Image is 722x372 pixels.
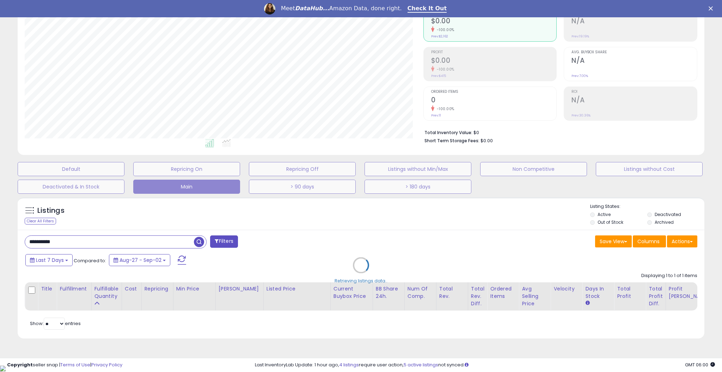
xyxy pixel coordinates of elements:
[571,74,588,78] small: Prev: 7.00%
[481,137,493,144] span: $0.00
[571,34,589,38] small: Prev: 19.19%
[480,162,587,176] button: Non Competitive
[255,362,715,368] div: Last InventoryLab Update: 1 hour ago, require user action, not synced.
[281,5,402,12] div: Meet Amazon Data, done right.
[249,180,356,194] button: > 90 days
[339,361,359,368] a: 4 listings
[571,90,697,94] span: ROI
[295,5,329,12] i: DataHub...
[404,361,438,368] a: 5 active listings
[431,74,446,78] small: Prev: $415
[424,130,472,136] b: Total Inventory Value:
[7,362,122,368] div: seller snap | |
[7,361,33,368] strong: Copyright
[18,162,124,176] button: Default
[18,180,124,194] button: Deactivated & In Stock
[434,67,454,72] small: -100.00%
[133,180,240,194] button: Main
[431,50,557,54] span: Profit
[431,90,557,94] span: Ordered Items
[571,56,697,66] h2: N/A
[424,128,692,136] li: $0
[596,162,703,176] button: Listings without Cost
[434,106,454,112] small: -100.00%
[365,162,471,176] button: Listings without Min/Max
[434,27,454,32] small: -100.00%
[431,113,441,118] small: Prev: 11
[431,56,557,66] h2: $0.00
[571,50,697,54] span: Avg. Buybox Share
[365,180,471,194] button: > 180 days
[264,3,275,14] img: Profile image for Georgie
[431,96,557,106] h2: 0
[408,5,447,13] a: Check It Out
[249,162,356,176] button: Repricing Off
[571,113,591,118] small: Prev: 30.36%
[571,17,697,26] h2: N/A
[133,162,240,176] button: Repricing On
[60,361,90,368] a: Terms of Use
[91,361,122,368] a: Privacy Policy
[431,34,448,38] small: Prev: $2,162
[335,277,387,284] div: Retrieving listings data..
[709,6,716,11] div: Close
[685,361,715,368] span: 2025-09-11 06:00 GMT
[424,138,479,144] b: Short Term Storage Fees:
[571,96,697,106] h2: N/A
[431,17,557,26] h2: $0.00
